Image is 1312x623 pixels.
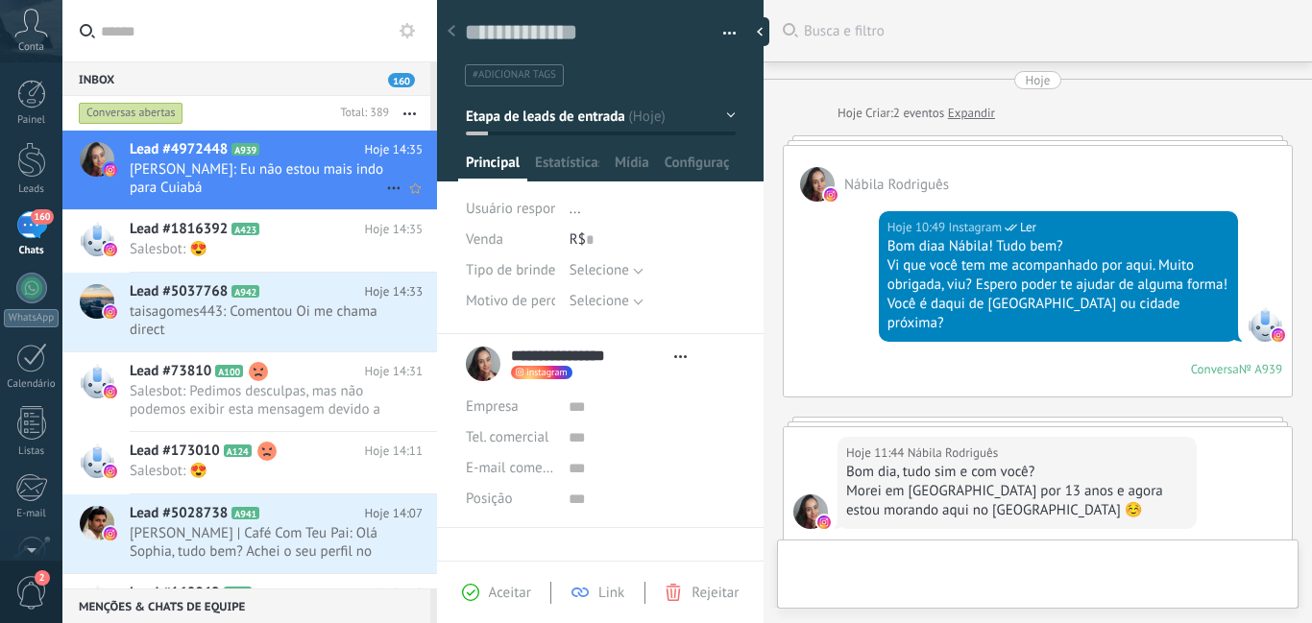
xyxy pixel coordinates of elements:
[365,504,423,523] span: Hoje 14:07
[62,588,430,623] div: Menções & Chats de equipe
[570,261,629,279] span: Selecione
[62,273,437,351] a: Lead #5037768 A942 Hoje 14:33 taisagomes443: Comentou Oi me chama direct
[231,223,259,235] span: A423
[130,584,220,603] span: Lead #160862
[4,309,59,327] div: WhatsApp
[224,587,252,599] span: A140
[332,104,389,123] div: Total: 389
[615,154,649,181] span: Mídia
[4,183,60,196] div: Leads
[62,210,437,272] a: Lead #1816392 A423 Hoje 14:35 Salesbot: 😍
[948,104,995,123] a: Expandir
[365,220,423,239] span: Hoje 14:35
[130,160,386,197] span: [PERSON_NAME]: Eu não estou mais indo para Cuiabá
[130,140,228,159] span: Lead #4972448
[130,462,386,480] span: Salesbot: 😍
[130,504,228,523] span: Lead #5028738
[224,444,252,457] span: A124
[130,240,386,258] span: Salesbot: 😍
[4,114,60,127] div: Painel
[817,515,831,529] img: instagram.svg
[104,527,117,540] img: instagram.svg
[887,237,1229,256] div: Bom diaa Nábila! Tudo bem?
[62,432,437,493] a: Lead #173010 A124 Hoje 14:11 Salesbot: 😍
[215,365,243,377] span: A100
[535,154,599,181] span: Estatísticas
[231,143,259,156] span: A939
[570,292,629,310] span: Selecione
[893,104,944,123] span: 2 eventos
[62,352,437,431] a: Lead #73810 A100 Hoje 14:31 Salesbot: Pedimos desculpas, mas não podemos exibir esta mensagem dev...
[1191,361,1239,377] div: Conversa
[750,17,769,46] div: ocultar
[62,131,437,209] a: Lead #4972448 A939 Hoje 14:35 [PERSON_NAME]: Eu não estou mais indo para Cuiabá
[598,584,624,602] span: Link
[1272,328,1285,342] img: instagram.svg
[231,507,259,519] span: A941
[1020,218,1036,237] span: Ler
[793,494,828,529] span: Nábila Rodriguês
[104,163,117,177] img: instagram.svg
[79,102,183,125] div: Conversas abertas
[104,465,117,478] img: instagram.svg
[130,442,220,461] span: Lead #173010
[473,68,556,82] span: #adicionar tags
[104,243,117,256] img: instagram.svg
[844,176,949,194] span: Nábila Rodriguês
[104,305,117,319] img: instagram.svg
[130,282,228,301] span: Lead #5037768
[846,443,908,463] div: Hoje 11:44
[846,482,1188,520] div: Morei em [GEOGRAPHIC_DATA] por 13 anos e agora estou morando aqui no [GEOGRAPHIC_DATA] ☺️
[466,154,520,181] span: Principal
[466,225,555,255] div: Venda
[466,255,555,286] div: Tipo de brinde
[130,524,386,561] span: [PERSON_NAME] | Café Com Teu Pai: Olá Sophia, tudo bem? Achei o seu perfil no explorar e acabei g...
[388,73,415,87] span: 160
[887,295,1229,333] div: Você é daqui de [GEOGRAPHIC_DATA] ou cidade próxima?
[4,445,60,458] div: Listas
[466,491,512,506] span: Posição
[838,104,995,123] div: Criar:
[466,194,555,225] div: Usuário responsável
[466,286,555,317] div: Motivo de perda
[62,61,430,96] div: Inbox
[570,225,736,255] div: R$
[887,218,949,237] div: Hoje 10:49
[824,188,838,202] img: instagram.svg
[130,382,386,419] span: Salesbot: Pedimos desculpas, mas não podemos exibir esta mensagem devido a restrições do Instagra...
[365,282,423,301] span: Hoje 14:33
[130,362,211,381] span: Lead #73810
[948,218,1002,237] span: Instagram
[365,584,423,603] span: Hoje 13:50
[887,256,1229,295] div: Vi que você tem me acompanhado por aqui. Muito obrigada, viu? Espero poder te ajudar de alguma fo...
[1026,71,1051,89] div: Hoje
[800,167,835,202] span: Nábila Rodriguês
[31,209,53,225] span: 160
[466,422,548,453] button: Tel. comercial
[466,392,554,422] div: Empresa
[1239,361,1282,377] div: № A939
[466,263,555,277] span: Tipo de brinde
[526,368,568,377] span: instagram
[570,286,644,317] button: Selecione
[665,154,729,181] span: Configurações
[1248,307,1282,342] span: Instagram
[838,104,865,123] div: Hoje
[231,285,259,298] span: A942
[35,570,50,586] span: 2
[4,508,60,520] div: E-mail
[4,378,60,391] div: Calendário
[466,294,566,308] span: Motivo de perda
[130,302,386,339] span: taisagomes443: Comentou Oi me chama direct
[570,255,644,286] button: Selecione
[466,459,569,477] span: E-mail comercial
[466,230,503,249] span: Venda
[466,428,548,446] span: Tel. comercial
[130,220,228,239] span: Lead #1816392
[489,584,531,602] span: Aceitar
[466,453,554,484] button: E-mail comercial
[104,385,117,398] img: instagram.svg
[846,463,1188,482] div: Bom dia, tudo sim e com você?
[466,200,590,218] span: Usuário responsável
[365,140,423,159] span: Hoje 14:35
